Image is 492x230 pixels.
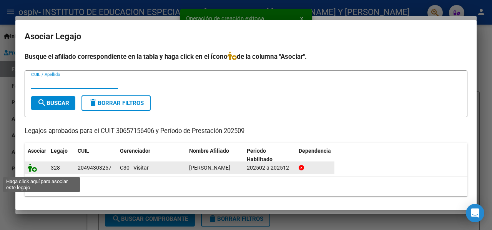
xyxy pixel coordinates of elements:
[25,143,48,168] datatable-header-cell: Asociar
[31,96,75,110] button: Buscar
[75,143,117,168] datatable-header-cell: CUIL
[244,143,296,168] datatable-header-cell: Periodo Habilitado
[88,100,144,107] span: Borrar Filtros
[51,148,68,154] span: Legajo
[48,143,75,168] datatable-header-cell: Legajo
[120,148,150,154] span: Gerenciador
[117,143,186,168] datatable-header-cell: Gerenciador
[189,165,230,171] span: FIGOLA SUAREZ AGUSTIN
[25,177,467,196] div: 1 registros
[299,148,331,154] span: Dependencia
[247,163,293,172] div: 202502 a 202512
[37,98,47,107] mat-icon: search
[120,165,149,171] span: C30 - Visitar
[28,148,46,154] span: Asociar
[466,204,484,222] div: Open Intercom Messenger
[296,143,353,168] datatable-header-cell: Dependencia
[25,127,467,136] p: Legajos aprobados para el CUIT 30657156406 y Período de Prestación 202509
[25,52,467,62] h4: Busque el afiliado correspondiente en la tabla y haga click en el ícono de la columna "Asociar".
[186,143,244,168] datatable-header-cell: Nombre Afiliado
[25,29,467,44] h2: Asociar Legajo
[37,100,69,107] span: Buscar
[247,148,273,163] span: Periodo Habilitado
[78,163,111,172] div: 20494303257
[51,165,60,171] span: 328
[88,98,98,107] mat-icon: delete
[189,148,229,154] span: Nombre Afiliado
[78,148,89,154] span: CUIL
[81,95,151,111] button: Borrar Filtros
